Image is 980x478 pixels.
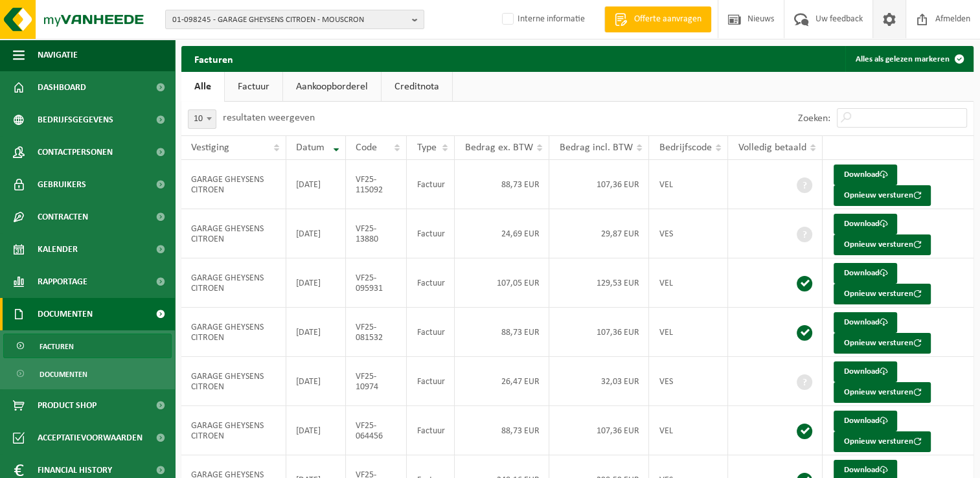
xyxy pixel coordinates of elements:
[845,46,972,72] button: Alles als gelezen markeren
[38,298,93,330] span: Documenten
[296,142,325,153] span: Datum
[549,406,649,455] td: 107,36 EUR
[38,233,78,266] span: Kalender
[38,389,97,422] span: Product Shop
[181,46,246,71] h2: Facturen
[631,13,705,26] span: Offerte aanvragen
[659,142,711,153] span: Bedrijfscode
[455,406,549,455] td: 88,73 EUR
[356,142,377,153] span: Code
[407,209,455,258] td: Factuur
[834,312,897,333] a: Download
[649,406,728,455] td: VEL
[346,160,407,209] td: VF25-115092
[455,357,549,406] td: 26,47 EUR
[549,258,649,308] td: 129,53 EUR
[3,334,172,358] a: Facturen
[181,160,286,209] td: GARAGE GHEYSENS CITROEN
[559,142,632,153] span: Bedrag incl. BTW
[225,72,282,102] a: Factuur
[649,357,728,406] td: VES
[834,214,897,234] a: Download
[455,209,549,258] td: 24,69 EUR
[834,333,931,354] button: Opnieuw versturen
[455,308,549,357] td: 88,73 EUR
[181,209,286,258] td: GARAGE GHEYSENS CITROEN
[455,160,549,209] td: 88,73 EUR
[40,362,87,387] span: Documenten
[38,201,88,233] span: Contracten
[346,209,407,258] td: VF25-13880
[181,72,224,102] a: Alle
[834,431,931,452] button: Opnieuw versturen
[172,10,407,30] span: 01-098245 - GARAGE GHEYSENS CITROEN - MOUSCRON
[286,308,346,357] td: [DATE]
[346,357,407,406] td: VF25-10974
[181,308,286,357] td: GARAGE GHEYSENS CITROEN
[834,361,897,382] a: Download
[38,39,78,71] span: Navigatie
[604,6,711,32] a: Offerte aanvragen
[382,72,452,102] a: Creditnota
[3,361,172,386] a: Documenten
[834,382,931,403] button: Opnieuw versturen
[286,160,346,209] td: [DATE]
[407,258,455,308] td: Factuur
[40,334,74,359] span: Facturen
[223,113,315,123] label: resultaten weergeven
[38,71,86,104] span: Dashboard
[165,10,424,29] button: 01-098245 - GARAGE GHEYSENS CITROEN - MOUSCRON
[416,142,436,153] span: Type
[798,113,830,124] label: Zoeken:
[834,185,931,206] button: Opnieuw versturen
[283,72,381,102] a: Aankoopborderel
[38,168,86,201] span: Gebruikers
[834,165,897,185] a: Download
[834,284,931,304] button: Opnieuw versturen
[549,160,649,209] td: 107,36 EUR
[407,357,455,406] td: Factuur
[407,406,455,455] td: Factuur
[346,258,407,308] td: VF25-095931
[549,308,649,357] td: 107,36 EUR
[286,209,346,258] td: [DATE]
[188,110,216,128] span: 10
[407,308,455,357] td: Factuur
[407,160,455,209] td: Factuur
[834,234,931,255] button: Opnieuw versturen
[649,258,728,308] td: VEL
[38,104,113,136] span: Bedrijfsgegevens
[346,406,407,455] td: VF25-064456
[549,357,649,406] td: 32,03 EUR
[181,258,286,308] td: GARAGE GHEYSENS CITROEN
[38,136,113,168] span: Contactpersonen
[549,209,649,258] td: 29,87 EUR
[188,109,216,129] span: 10
[455,258,549,308] td: 107,05 EUR
[834,411,897,431] a: Download
[464,142,532,153] span: Bedrag ex. BTW
[191,142,229,153] span: Vestiging
[38,266,87,298] span: Rapportage
[286,258,346,308] td: [DATE]
[649,209,728,258] td: VES
[286,357,346,406] td: [DATE]
[286,406,346,455] td: [DATE]
[499,10,585,29] label: Interne informatie
[738,142,806,153] span: Volledig betaald
[181,406,286,455] td: GARAGE GHEYSENS CITROEN
[649,160,728,209] td: VEL
[38,422,142,454] span: Acceptatievoorwaarden
[346,308,407,357] td: VF25-081532
[834,263,897,284] a: Download
[181,357,286,406] td: GARAGE GHEYSENS CITROEN
[649,308,728,357] td: VEL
